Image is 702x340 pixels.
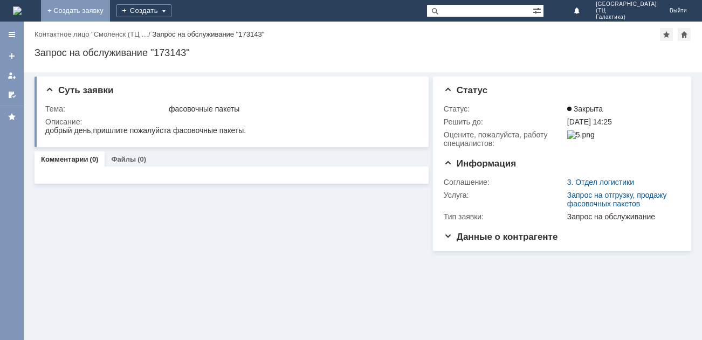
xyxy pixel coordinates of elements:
span: Данные о контрагенте [444,232,558,242]
span: Расширенный поиск [533,5,543,15]
div: Тема: [45,105,167,113]
div: фасовочные пакеты [169,105,414,113]
span: Информация [444,158,516,169]
div: Решить до: [444,117,565,126]
div: Услуга: [444,191,565,199]
a: Создать заявку [3,47,20,65]
div: / [35,30,152,38]
div: Создать [116,4,171,17]
img: 5.png [567,130,595,139]
img: logo [13,6,22,15]
span: Галактика) [596,14,657,20]
div: Запрос на обслуживание "173143" [35,47,691,58]
div: Oцените, пожалуйста, работу специалистов: [444,130,565,148]
span: Суть заявки [45,85,113,95]
div: Описание: [45,117,416,126]
span: [GEOGRAPHIC_DATA] [596,1,657,8]
a: Комментарии [41,155,88,163]
a: 3. Отдел логистики [567,178,634,186]
div: Добавить в избранное [660,28,673,41]
div: (0) [137,155,146,163]
a: Мои заявки [3,67,20,84]
a: Мои согласования [3,86,20,103]
a: Контактное лицо "Смоленск (ТЦ … [35,30,148,38]
div: Запрос на обслуживание "173143" [152,30,264,38]
div: Статус: [444,105,565,113]
span: [DATE] 14:25 [567,117,612,126]
span: Статус [444,85,487,95]
span: (ТЦ [596,8,657,14]
div: (0) [90,155,99,163]
div: Соглашение: [444,178,565,186]
span: Закрыта [567,105,603,113]
div: Сделать домашней страницей [678,28,691,41]
div: Запрос на обслуживание [567,212,676,221]
a: Файлы [111,155,136,163]
a: Перейти на домашнюю страницу [13,6,22,15]
div: Тип заявки: [444,212,565,221]
a: Запрос на отгрузку, продажу фасовочных пакетов [567,191,667,208]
